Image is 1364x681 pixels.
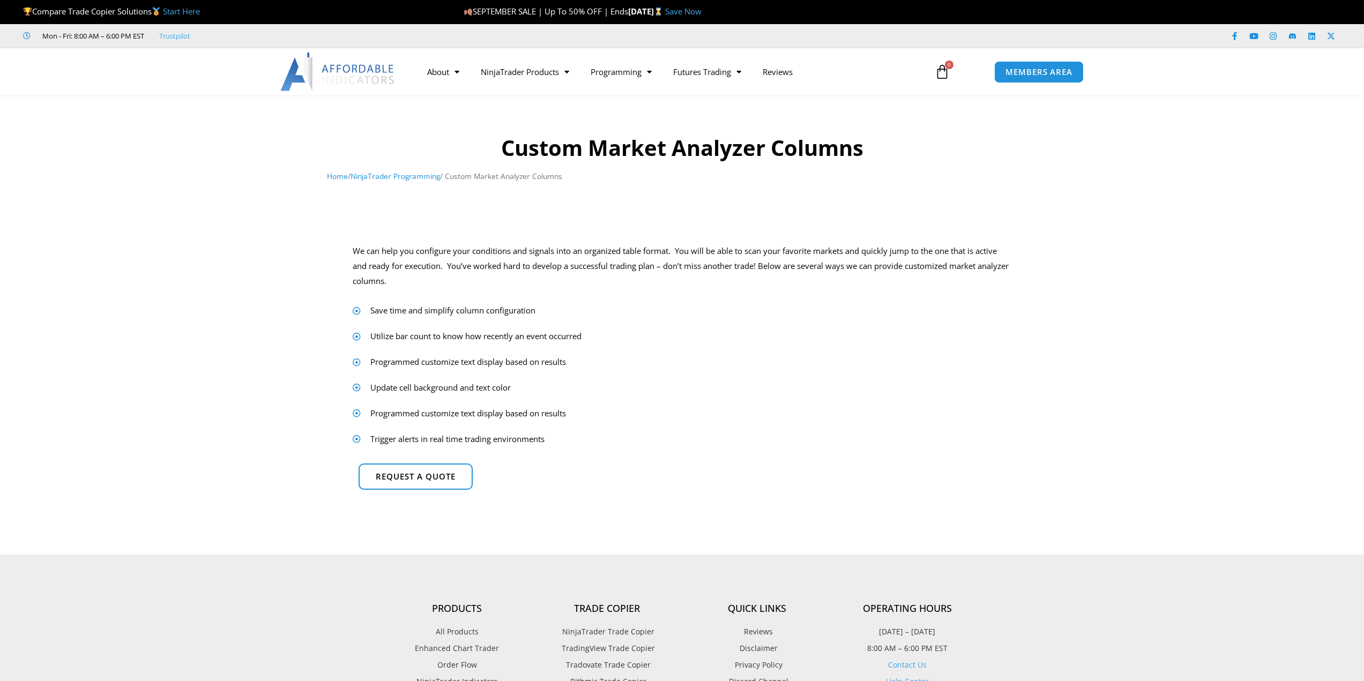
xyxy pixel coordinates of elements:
[945,61,953,69] span: 0
[662,59,752,84] a: Futures Trading
[628,6,665,17] strong: [DATE]
[832,603,982,615] h4: Operating Hours
[682,603,832,615] h4: Quick Links
[327,169,1037,183] nav: Breadcrumb
[416,59,470,84] a: About
[382,625,532,639] a: All Products
[368,406,566,421] span: Programmed customize text display based on results
[737,641,778,655] span: Disclaimer
[832,641,982,655] p: 8:00 AM – 6:00 PM EST
[351,171,440,181] a: NinjaTrader Programming
[682,625,832,639] a: Reviews
[353,244,1012,289] p: We can help you configure your conditions and signals into an organized table format. You will be...
[359,463,473,490] a: Request a quote
[368,303,535,318] span: Save time and simplify column configuration
[1005,68,1072,76] span: MEMBERS AREA
[994,61,1084,83] a: MEMBERS AREA
[532,658,682,672] a: Tradovate Trade Copier
[280,53,396,91] img: LogoAI | Affordable Indicators – NinjaTrader
[382,658,532,672] a: Order Flow
[888,660,927,670] a: Contact Us
[470,59,580,84] a: NinjaTrader Products
[682,641,832,655] a: Disclaimer
[368,432,545,447] span: Trigger alerts in real time trading environments
[327,133,1037,163] h1: Custom Market Analyzer Columns
[368,355,566,370] span: Programmed customize text display based on results
[163,6,200,17] a: Start Here
[382,603,532,615] h4: Products
[665,6,702,17] a: Save Now
[416,59,922,84] nav: Menu
[464,6,628,17] span: SEPTEMBER SALE | Up To 50% OFF | Ends
[415,641,499,655] span: Enhanced Chart Trader
[382,641,532,655] a: Enhanced Chart Trader
[40,29,144,42] span: Mon - Fri: 8:00 AM – 6:00 PM EST
[741,625,773,639] span: Reviews
[152,8,160,16] img: 🥇
[376,473,456,481] span: Request a quote
[532,625,682,639] a: NinjaTrader Trade Copier
[437,658,477,672] span: Order Flow
[159,29,190,42] a: Trustpilot
[580,59,662,84] a: Programming
[732,658,782,672] span: Privacy Policy
[563,658,651,672] span: Tradovate Trade Copier
[532,603,682,615] h4: Trade Copier
[654,8,662,16] img: ⌛
[464,8,472,16] img: 🍂
[24,8,32,16] img: 🏆
[682,658,832,672] a: Privacy Policy
[368,380,511,395] span: Update cell background and text color
[436,625,479,639] span: All Products
[832,625,982,639] p: [DATE] – [DATE]
[532,641,682,655] a: TradingView Trade Copier
[368,329,582,344] span: Utilize bar count to know how recently an event occurred
[327,171,348,181] a: Home
[560,625,654,639] span: NinjaTrader Trade Copier
[752,59,803,84] a: Reviews
[23,6,200,17] span: Compare Trade Copier Solutions
[559,641,655,655] span: TradingView Trade Copier
[919,56,966,87] a: 0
